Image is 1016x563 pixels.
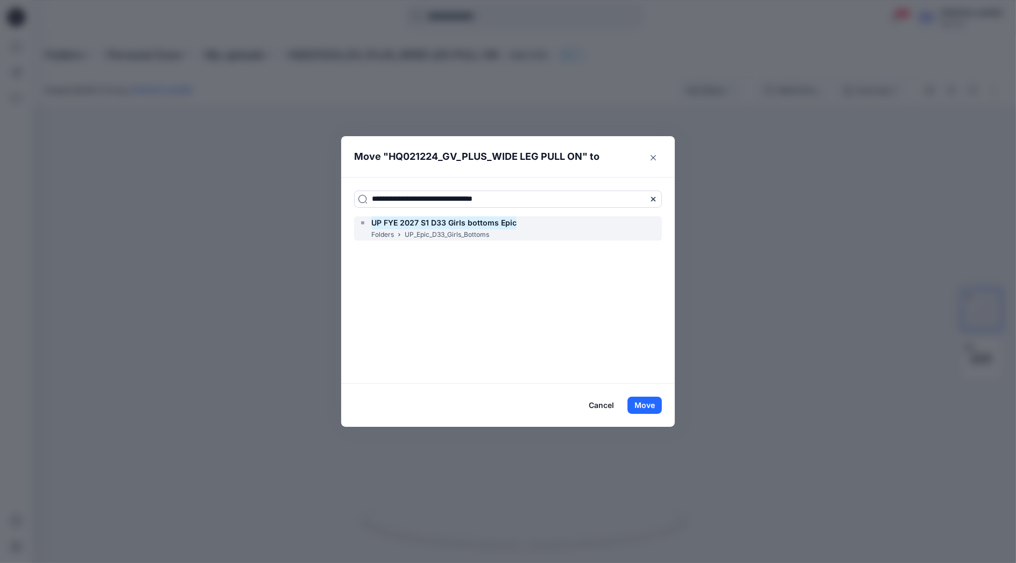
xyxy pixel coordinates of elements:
button: Move [627,397,662,414]
header: Move " " to [341,136,658,177]
p: HQ021224_GV_PLUS_WIDE LEG PULL ON [389,149,582,164]
button: Close [645,149,662,166]
p: Folders [371,229,394,241]
p: UP_Epic_D33_Girls_Bottoms [405,229,489,241]
button: Cancel [582,397,621,414]
mark: UP FYE 2027 S1 D33 Girls bottoms Epic [371,215,517,230]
